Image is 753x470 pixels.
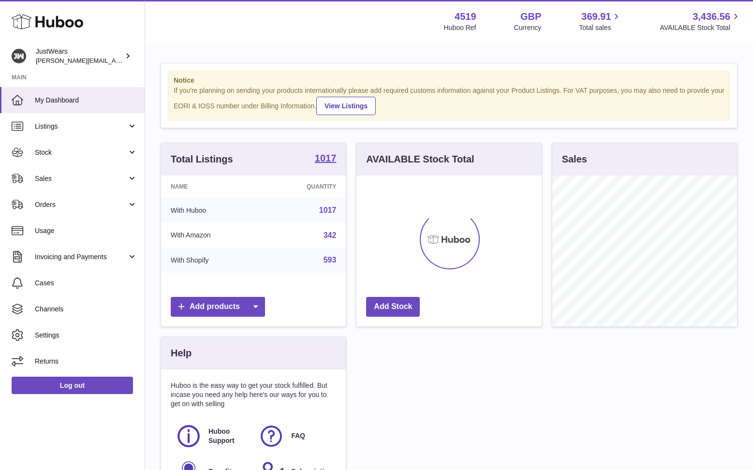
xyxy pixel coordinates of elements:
[174,86,724,115] div: If you're planning on sending your products internationally please add required customs informati...
[581,10,611,23] span: 369.91
[316,97,376,115] a: View Listings
[366,153,474,166] h3: AVAILABLE Stock Total
[35,200,127,209] span: Orders
[35,148,127,157] span: Stock
[171,381,336,409] p: Huboo is the easy way to get your stock fulfilled. But incase you need any help here's our ways f...
[36,57,194,64] span: [PERSON_NAME][EMAIL_ADDRESS][DOMAIN_NAME]
[366,297,420,317] a: Add Stock
[176,423,249,449] a: Huboo Support
[36,47,123,65] div: JustWears
[171,297,265,317] a: Add products
[161,248,262,273] td: With Shopify
[35,96,137,105] span: My Dashboard
[35,174,127,183] span: Sales
[35,305,137,314] span: Channels
[171,153,233,166] h3: Total Listings
[35,252,127,262] span: Invoicing and Payments
[324,231,337,239] a: 342
[35,331,137,340] span: Settings
[174,76,724,85] strong: Notice
[12,377,133,394] a: Log out
[520,10,541,23] strong: GBP
[579,10,622,32] a: 369.91 Total sales
[161,223,262,248] td: With Amazon
[35,226,137,235] span: Usage
[562,153,587,166] h3: Sales
[455,10,476,23] strong: 4519
[35,357,137,366] span: Returns
[315,153,337,165] a: 1017
[208,427,248,445] span: Huboo Support
[35,279,137,288] span: Cases
[12,49,26,63] img: josh@just-wears.com
[171,347,192,360] h3: Help
[579,23,622,32] span: Total sales
[262,176,346,198] th: Quantity
[258,423,331,449] a: FAQ
[324,256,337,264] a: 593
[660,23,741,32] span: AVAILABLE Stock Total
[444,23,476,32] div: Huboo Ref
[35,122,127,131] span: Listings
[315,153,337,163] strong: 1017
[319,206,337,214] a: 1017
[291,431,305,441] span: FAQ
[514,23,542,32] div: Currency
[161,198,262,223] td: With Huboo
[693,10,730,23] span: 3,436.56
[660,10,741,32] a: 3,436.56 AVAILABLE Stock Total
[161,176,262,198] th: Name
